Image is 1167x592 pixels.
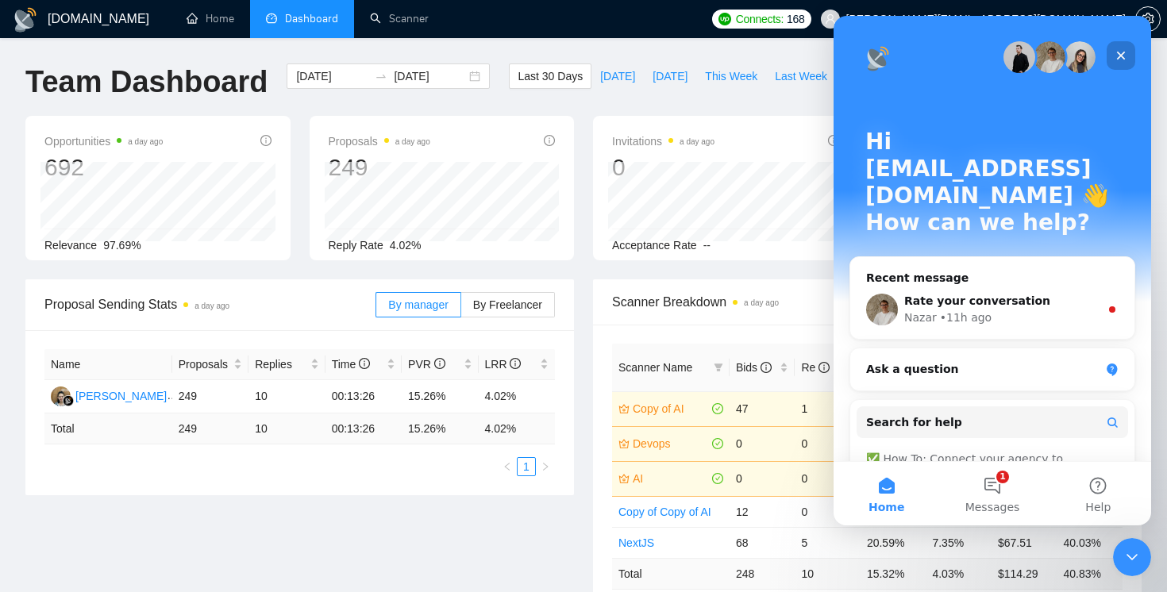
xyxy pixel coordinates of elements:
[730,426,795,461] td: 0
[1135,13,1161,25] a: setting
[103,239,141,252] span: 97.69%
[591,63,644,89] button: [DATE]
[44,132,163,151] span: Opportunities
[479,413,556,444] td: 4.02 %
[703,239,711,252] span: --
[1057,527,1123,558] td: 40.03%
[510,358,521,369] span: info-circle
[248,413,325,444] td: 10
[712,403,723,414] span: check-circle
[325,413,402,444] td: 00:13:26
[696,63,766,89] button: This Week
[13,7,38,33] img: logo
[861,558,926,589] td: 15.32 %
[63,395,74,406] img: gigradar-bm.png
[730,527,795,558] td: 68
[329,152,430,183] div: 249
[766,63,836,89] button: Last Week
[485,358,522,371] span: LRR
[653,67,687,85] span: [DATE]
[992,558,1057,589] td: $ 114.29
[711,356,726,379] span: filter
[370,12,429,25] a: searchScanner
[795,558,861,589] td: 10
[795,527,861,558] td: 5
[926,558,992,589] td: 4.03 %
[296,67,368,85] input: Start date
[541,462,550,471] span: right
[612,558,730,589] td: Total
[434,358,445,369] span: info-circle
[408,358,445,371] span: PVR
[402,380,478,413] td: 15.26%
[618,438,630,449] span: crown
[172,349,248,380] th: Proposals
[618,403,630,414] span: crown
[44,239,97,252] span: Relevance
[736,361,772,374] span: Bids
[730,558,795,589] td: 248
[612,292,1123,312] span: Scanner Breakdown
[828,135,839,146] span: info-circle
[179,356,230,373] span: Proposals
[390,239,422,252] span: 4.02%
[187,12,234,25] a: homeHome
[359,358,370,369] span: info-circle
[644,63,696,89] button: [DATE]
[329,132,430,151] span: Proposals
[395,137,430,146] time: a day ago
[680,137,714,146] time: a day ago
[402,413,478,444] td: 15.26 %
[744,298,779,307] time: a day ago
[633,400,709,417] a: Copy of AI
[260,135,272,146] span: info-circle
[332,358,370,371] span: Time
[518,67,583,85] span: Last 30 Days
[618,473,630,484] span: crown
[51,389,167,402] a: ES[PERSON_NAME]
[44,152,163,183] div: 692
[1057,558,1123,589] td: 40.83 %
[600,67,635,85] span: [DATE]
[612,152,714,183] div: 0
[714,363,723,372] span: filter
[517,457,536,476] li: 1
[248,349,325,380] th: Replies
[795,426,861,461] td: 0
[761,362,772,373] span: info-circle
[818,362,830,373] span: info-circle
[795,496,861,527] td: 0
[194,302,229,310] time: a day ago
[388,298,448,311] span: By manager
[861,527,926,558] td: 20.59%
[926,527,992,558] td: 7.35%
[255,356,306,373] span: Replies
[1135,6,1161,32] button: setting
[795,461,861,496] td: 0
[375,70,387,83] span: to
[1136,13,1160,25] span: setting
[801,361,830,374] span: Re
[1113,538,1151,576] iframe: Intercom live chat
[618,361,692,374] span: Scanner Name
[44,349,172,380] th: Name
[503,462,512,471] span: left
[498,457,517,476] li: Previous Page
[633,470,709,487] a: AI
